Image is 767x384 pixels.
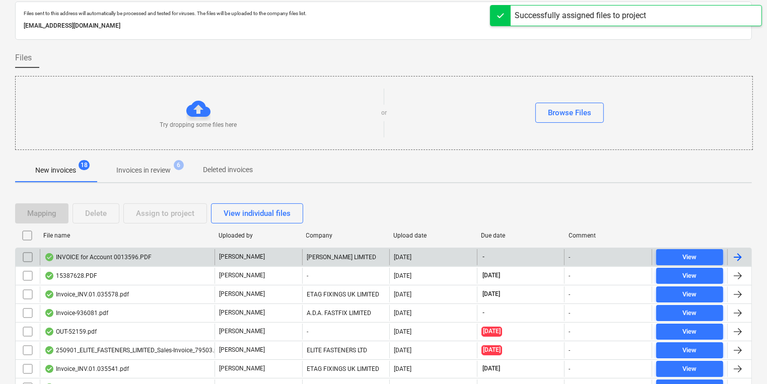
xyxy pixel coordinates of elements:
[79,160,90,170] span: 18
[44,365,129,373] div: Invoice_INV.01.035541.pdf
[219,232,298,239] div: Uploaded by
[35,165,76,176] p: New invoices
[569,365,570,372] div: -
[44,309,108,317] div: Invoice-936081.pdf
[43,232,211,239] div: File name
[302,361,390,377] div: ETAG FIXINGS UK LIMITED
[481,271,501,280] span: [DATE]
[535,103,604,123] button: Browse Files
[481,290,501,298] span: [DATE]
[116,165,171,176] p: Invoices in review
[44,346,223,354] div: 250901_ELITE_FASTENERS_LIMITED_Sales-Invoice_79503.pdf
[683,270,697,282] div: View
[44,328,97,336] div: OUT-52159.pdf
[394,254,411,261] div: [DATE]
[656,342,723,358] button: View
[219,309,265,317] p: [PERSON_NAME]
[656,361,723,377] button: View
[683,345,697,356] div: View
[656,324,723,340] button: View
[302,305,390,321] div: A.D.A. FASTFIX LIMITED
[656,286,723,302] button: View
[569,254,570,261] div: -
[569,232,648,239] div: Comment
[394,291,411,298] div: [DATE]
[174,160,184,170] span: 6
[548,106,591,119] div: Browse Files
[683,363,697,375] div: View
[569,272,570,279] div: -
[394,347,411,354] div: [DATE]
[393,232,473,239] div: Upload date
[569,310,570,317] div: -
[44,272,54,280] div: OCR finished
[683,289,697,300] div: View
[44,346,54,354] div: OCR finished
[44,272,97,280] div: 15387628.PDF
[683,308,697,319] div: View
[44,253,54,261] div: OCR finished
[569,328,570,335] div: -
[219,364,265,373] p: [PERSON_NAME]
[683,326,697,338] div: View
[481,364,501,373] span: [DATE]
[656,305,723,321] button: View
[219,271,265,280] p: [PERSON_NAME]
[569,347,570,354] div: -
[219,346,265,354] p: [PERSON_NAME]
[224,207,291,220] div: View individual files
[219,253,265,261] p: [PERSON_NAME]
[44,328,54,336] div: OCR finished
[219,290,265,298] p: [PERSON_NAME]
[515,10,646,22] div: Successfully assigned files to project
[44,365,54,373] div: OCR finished
[160,121,237,129] p: Try dropping some files here
[569,291,570,298] div: -
[481,232,561,239] div: Due date
[481,327,502,336] span: [DATE]
[481,345,502,355] span: [DATE]
[683,252,697,263] div: View
[656,249,723,265] button: View
[306,232,386,239] div: Company
[203,165,253,175] p: Deleted invoices
[302,249,390,265] div: [PERSON_NAME] LIMITED
[481,253,485,261] span: -
[302,268,390,284] div: -
[24,21,743,31] p: [EMAIL_ADDRESS][DOMAIN_NAME]
[394,365,411,372] div: [DATE]
[481,309,485,317] span: -
[394,272,411,279] div: [DATE]
[44,290,129,298] div: Invoice_INV.01.035578.pdf
[15,52,32,64] span: Files
[717,336,767,384] iframe: Chat Widget
[394,310,411,317] div: [DATE]
[656,268,723,284] button: View
[44,290,54,298] div: OCR finished
[44,309,54,317] div: OCR finished
[219,327,265,336] p: [PERSON_NAME]
[381,109,387,117] p: or
[302,324,390,340] div: -
[302,342,390,358] div: ELITE FASTENERS LTD
[15,76,753,150] div: Try dropping some files hereorBrowse Files
[211,203,303,223] button: View individual files
[394,328,411,335] div: [DATE]
[302,286,390,302] div: ETAG FIXINGS UK LIMITED
[44,253,152,261] div: INVOICE for Account 0013596.PDF
[24,10,743,17] p: Files sent to this address will automatically be processed and tested for viruses. The files will...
